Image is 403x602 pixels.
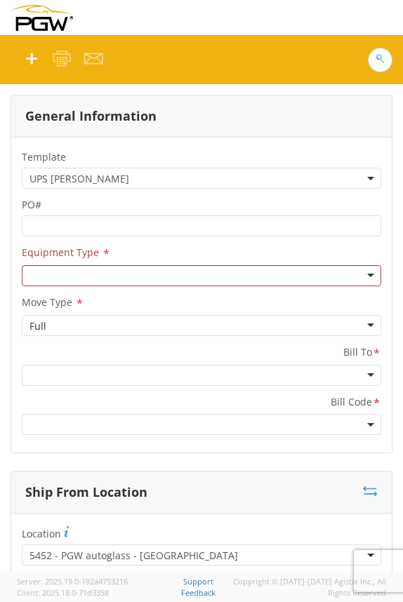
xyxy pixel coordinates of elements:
[22,295,72,309] span: Move Type
[17,576,128,587] span: Server: 2025.19.0-192a4753216
[25,109,157,123] h3: General Information
[181,587,216,598] a: Feedback
[343,345,372,361] span: Bill To
[22,168,381,189] span: UPS Michael Hanks
[25,486,147,500] h3: Ship From Location
[17,587,109,598] span: Client: 2025.18.0-71d3358
[22,527,61,540] span: Location
[22,150,66,163] span: Template
[29,549,374,562] span: 5452 - PGW autoglass - Austin
[11,5,73,31] img: pgw-form-logo-1aaa8060b1cc70fad034.png
[22,544,381,566] span: 5452 - PGW autoglass - Austin
[29,172,374,185] span: UPS Michael Hanks
[22,246,99,259] span: Equipment Type
[22,198,41,211] span: PO#
[183,576,213,587] a: Support
[29,319,46,333] div: Full
[331,395,372,411] span: Bill Code
[228,576,386,598] span: Copyright © [DATE]-[DATE] Agistix Inc., All Rights Reserved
